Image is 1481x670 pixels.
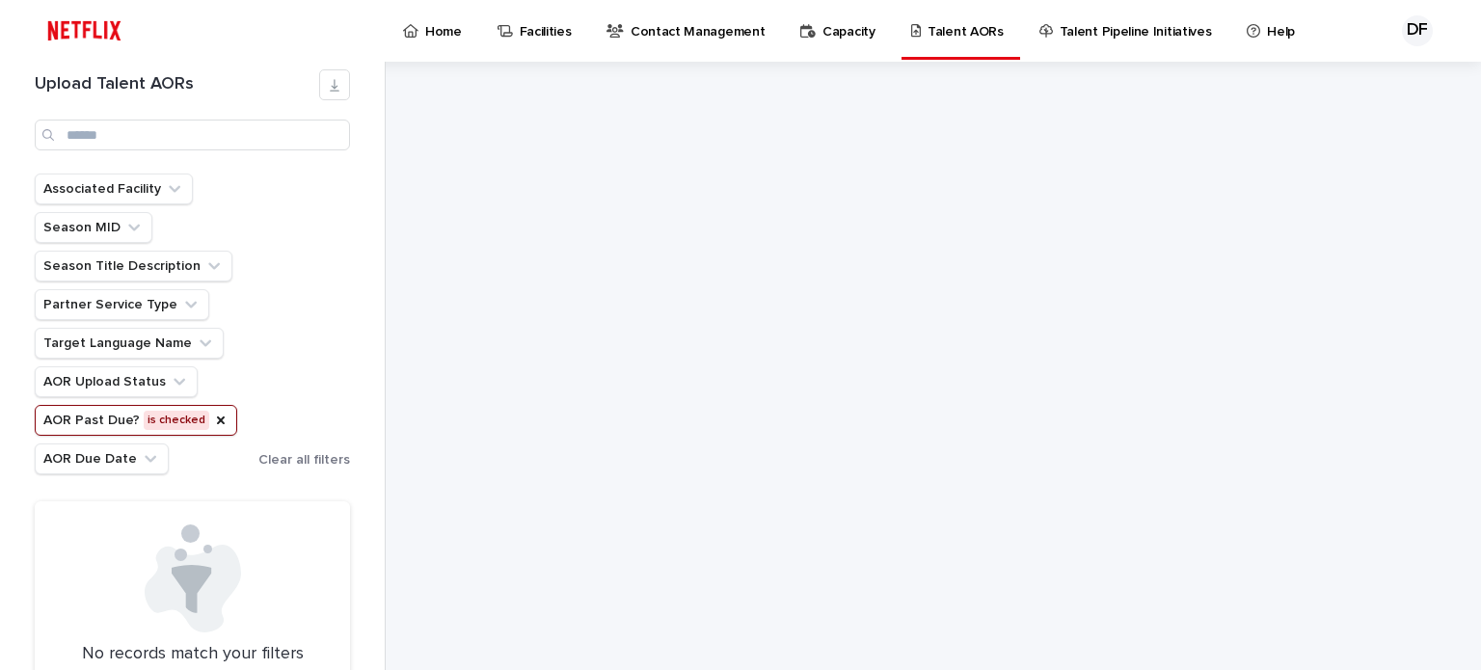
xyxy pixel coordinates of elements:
h1: Upload Talent AORs [35,74,319,95]
button: AOR Upload Status [35,366,198,397]
button: Partner Service Type [35,289,209,320]
button: AOR Due Date [35,443,169,474]
button: Associated Facility [35,174,193,204]
img: ifQbXi3ZQGMSEF7WDB7W [39,12,130,50]
div: DF [1402,15,1433,46]
button: AOR Past Due? [35,405,237,436]
p: No records match your filters [58,644,327,665]
button: Clear all filters [251,445,350,474]
button: Target Language Name [35,328,224,359]
button: Season Title Description [35,251,232,281]
button: Season MID [35,212,152,243]
input: Search [35,120,350,150]
span: Clear all filters [258,453,350,467]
